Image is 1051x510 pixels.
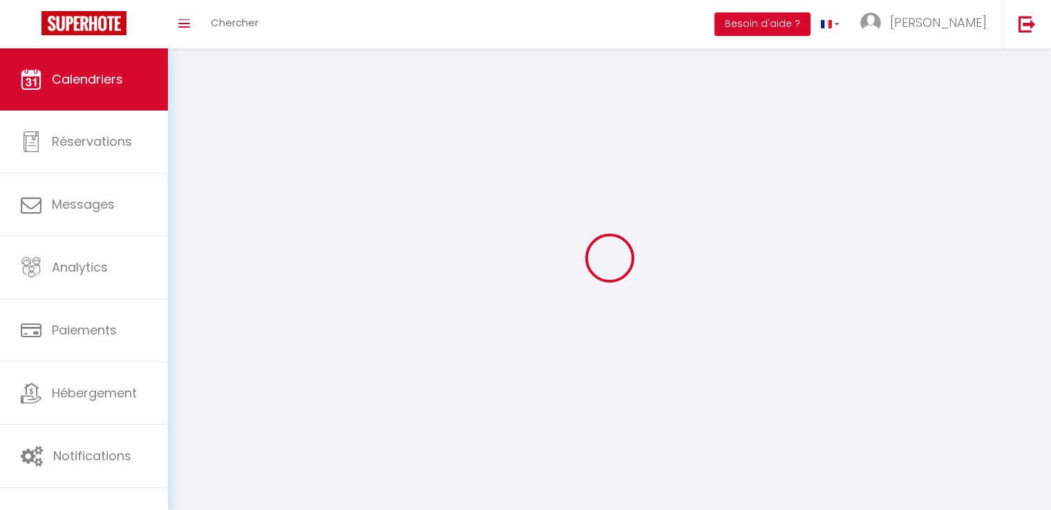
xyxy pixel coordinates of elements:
span: Calendriers [52,70,123,88]
span: [PERSON_NAME] [890,14,987,31]
span: Analytics [52,258,108,276]
span: Notifications [53,447,131,464]
span: Hébergement [52,384,137,402]
img: ... [860,12,881,33]
span: Messages [52,196,115,213]
span: Chercher [211,15,258,30]
button: Besoin d'aide ? [714,12,811,36]
span: Paiements [52,321,117,339]
img: logout [1019,15,1036,32]
img: Super Booking [41,11,126,35]
span: Réservations [52,133,132,150]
